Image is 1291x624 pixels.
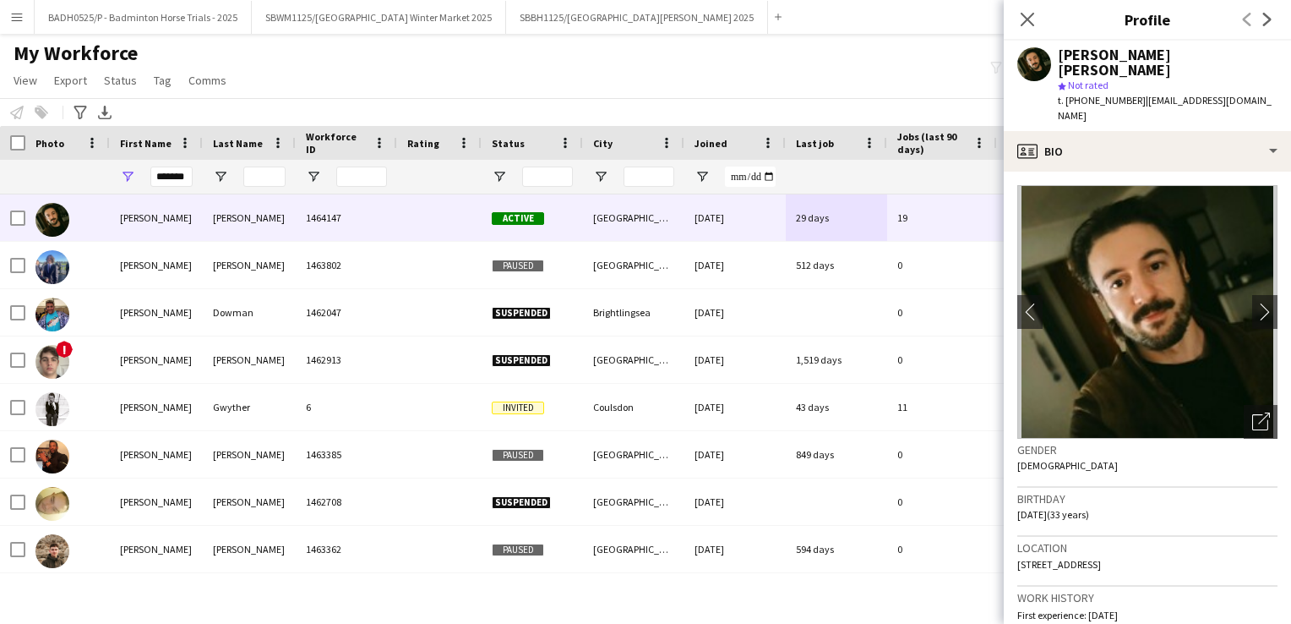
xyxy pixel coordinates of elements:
span: Paused [492,449,544,462]
span: Jobs (last 90 days) [897,130,967,156]
div: Open photos pop-in [1244,405,1277,439]
span: Comms [188,73,226,88]
span: Workforce ID [306,130,367,156]
button: Open Filter Menu [593,169,608,184]
div: [PERSON_NAME] [203,194,296,241]
div: [PERSON_NAME] [110,573,203,620]
input: City Filter Input [624,167,674,187]
div: [PERSON_NAME] [203,242,296,288]
div: [GEOGRAPHIC_DATA] [583,194,684,241]
div: [PERSON_NAME] [PERSON_NAME] [1058,47,1277,78]
input: Workforce ID Filter Input [336,167,387,187]
input: Last Name Filter Input [243,167,286,187]
input: Joined Filter Input [725,167,776,187]
div: [PERSON_NAME] [110,289,203,336]
div: 1463362 [296,526,397,572]
button: BADH0525/P - Badminton Horse Trials - 2025 [35,1,252,34]
span: Suspended [492,496,551,509]
input: Status Filter Input [522,167,573,187]
div: 1464147 [296,194,397,241]
div: 1462525 [296,573,397,620]
span: City [593,137,613,150]
span: [DEMOGRAPHIC_DATA] [1017,459,1118,472]
div: Bio [1004,131,1291,172]
div: 19 [887,194,997,241]
div: 1463385 [296,431,397,478]
div: [DATE] [684,242,786,288]
div: [DATE] [684,573,786,620]
img: Michael Dowman [35,298,69,331]
div: [PERSON_NAME] [203,431,296,478]
span: Tag [154,73,172,88]
div: 512 days [786,242,887,288]
div: 0 [887,573,997,620]
app-action-btn: Export XLSX [95,102,115,123]
span: Rating [407,137,439,150]
span: Active [492,212,544,225]
img: Michael Foster [35,345,69,379]
div: [GEOGRAPHIC_DATA] [583,573,684,620]
img: Michael Igbokwe [35,440,69,473]
span: Joined [695,137,727,150]
div: 0 [887,431,997,478]
div: [PERSON_NAME] [110,337,203,383]
span: Paused [492,260,544,272]
div: [GEOGRAPHIC_DATA] [583,431,684,478]
span: Last job [796,137,834,150]
div: [PERSON_NAME] [203,479,296,525]
div: 1,519 days [786,337,887,383]
div: Gwyther [203,384,296,430]
div: [DATE] [684,431,786,478]
p: First experience: [DATE] [1017,609,1277,621]
span: Last Name [213,137,263,150]
div: [GEOGRAPHIC_DATA] [583,337,684,383]
span: [STREET_ADDRESS] [1017,558,1101,571]
img: Michael Ingram [35,487,69,521]
div: [PERSON_NAME] [110,384,203,430]
div: [DATE] [684,479,786,525]
span: [DATE] (33 years) [1017,508,1089,521]
button: Open Filter Menu [120,169,135,184]
div: 594 days [786,526,887,572]
div: 0 [887,526,997,572]
div: [DATE] [684,289,786,336]
div: 6 [296,384,397,430]
a: Status [97,69,144,91]
div: 11 [887,384,997,430]
div: 0 [887,242,997,288]
img: Michael Dempsey [35,250,69,284]
div: [DATE] [684,384,786,430]
div: 1462708 [296,479,397,525]
div: Brightlingsea [583,289,684,336]
app-action-btn: Advanced filters [70,102,90,123]
div: [PERSON_NAME] [110,242,203,288]
a: Tag [147,69,178,91]
span: Suspended [492,354,551,367]
h3: Gender [1017,442,1277,457]
div: 1462047 [296,289,397,336]
img: Michael O’Connell [35,534,69,568]
div: 0 [887,337,997,383]
button: Open Filter Menu [213,169,228,184]
div: 1463802 [296,242,397,288]
div: [PERSON_NAME] [203,573,296,620]
img: Crew avatar or photo [1017,185,1277,439]
button: Open Filter Menu [492,169,507,184]
div: [PERSON_NAME] [110,479,203,525]
div: [GEOGRAPHIC_DATA] [583,479,684,525]
h3: Profile [1004,8,1291,30]
span: Status [104,73,137,88]
div: [DATE] [684,337,786,383]
h3: Work history [1017,590,1277,605]
span: Suspended [492,307,551,320]
div: [GEOGRAPHIC_DATA] [583,242,684,288]
span: My Workforce [14,41,138,66]
span: ! [56,341,73,358]
div: 0 [887,479,997,525]
span: Photo [35,137,64,150]
button: SBWM1125/[GEOGRAPHIC_DATA] Winter Market 2025 [252,1,506,34]
span: | [EMAIL_ADDRESS][DOMAIN_NAME] [1058,94,1272,122]
span: Export [54,73,87,88]
div: [DATE] [684,526,786,572]
a: Comms [182,69,233,91]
